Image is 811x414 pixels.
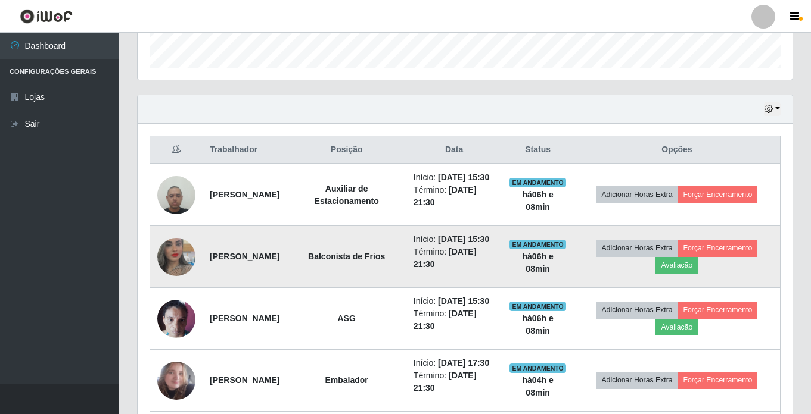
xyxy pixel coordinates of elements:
[655,257,698,274] button: Avaliação
[157,293,195,344] img: 1733770253666.jpeg
[438,172,489,182] time: [DATE] 15:30
[414,246,495,271] li: Término:
[325,375,368,385] strong: Embalador
[678,302,758,318] button: Forçar Encerramento
[210,375,279,385] strong: [PERSON_NAME]
[414,369,495,394] li: Término:
[596,240,678,256] button: Adicionar Horas Extra
[502,136,573,164] th: Status
[438,296,489,306] time: [DATE] 15:30
[20,9,73,24] img: CoreUI Logo
[210,313,279,323] strong: [PERSON_NAME]
[337,313,355,323] strong: ASG
[414,357,495,369] li: Início:
[414,233,495,246] li: Início:
[406,136,502,164] th: Data
[509,178,566,187] span: EM ANDAMENTO
[157,170,195,220] img: 1693507860054.jpeg
[509,240,566,249] span: EM ANDAMENTO
[414,295,495,308] li: Início:
[523,375,554,397] strong: há 04 h e 08 min
[678,240,758,256] button: Forçar Encerramento
[678,372,758,388] button: Forçar Encerramento
[157,358,195,403] img: 1753661041208.jpeg
[315,184,379,206] strong: Auxiliar de Estacionamento
[210,190,279,199] strong: [PERSON_NAME]
[414,171,495,184] li: Início:
[414,308,495,333] li: Término:
[523,252,554,274] strong: há 06 h e 08 min
[210,252,279,261] strong: [PERSON_NAME]
[438,358,489,368] time: [DATE] 17:30
[509,302,566,311] span: EM ANDAMENTO
[523,313,554,335] strong: há 06 h e 08 min
[414,184,495,209] li: Término:
[523,190,554,212] strong: há 06 h e 08 min
[438,234,489,244] time: [DATE] 15:30
[574,136,781,164] th: Opções
[287,136,406,164] th: Posição
[157,223,195,291] img: 1653531676872.jpeg
[308,252,385,261] strong: Balconista de Frios
[203,136,287,164] th: Trabalhador
[509,363,566,373] span: EM ANDAMENTO
[655,319,698,335] button: Avaliação
[596,186,678,203] button: Adicionar Horas Extra
[678,186,758,203] button: Forçar Encerramento
[596,372,678,388] button: Adicionar Horas Extra
[596,302,678,318] button: Adicionar Horas Extra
